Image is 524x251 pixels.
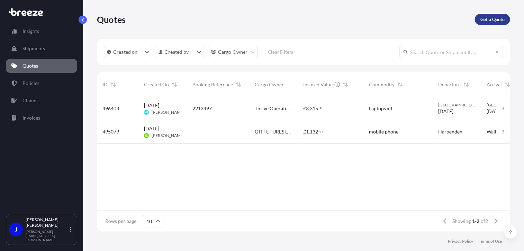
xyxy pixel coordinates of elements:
[22,80,39,87] p: Policies
[399,46,503,58] input: Search Quote or Shipment ID...
[255,128,292,135] span: GTI FUTURES LTD
[102,105,119,112] span: 496403
[255,81,284,88] span: Cargo Owner
[438,108,453,115] span: [DATE]
[261,46,300,58] button: Clear Filters
[310,106,318,111] span: 315
[438,128,462,135] span: Harpenden
[208,46,258,58] button: cargoOwner Filter options
[234,80,243,89] button: Sort
[156,46,204,58] button: createdBy Filter options
[319,107,324,109] span: 18
[6,24,77,38] a: Insights
[306,106,309,111] span: 3
[102,81,108,88] span: ID
[396,80,404,89] button: Sort
[97,14,126,25] p: Quotes
[341,80,350,89] button: Sort
[255,105,292,112] span: Thrive Operations Limited
[22,28,39,35] p: Insights
[487,81,502,88] span: Arrival
[145,132,148,139] span: JK
[26,230,69,242] p: [PERSON_NAME][EMAIL_ADDRESS][DOMAIN_NAME]
[165,49,189,55] p: Created by
[22,97,37,104] p: Claims
[472,218,480,225] span: 1-2
[152,110,184,115] span: [PERSON_NAME]
[448,239,473,244] a: Privacy Policy
[144,102,159,109] span: [DATE]
[268,49,293,55] p: Clear Filters
[306,129,309,134] span: 1
[303,81,333,88] span: Insured Value
[303,106,306,111] span: £
[453,218,471,225] span: Showing
[303,129,306,134] span: £
[438,81,461,88] span: Departure
[192,81,233,88] span: Booking Reference
[192,128,197,135] span: —
[480,16,505,23] p: Get a Quote
[309,106,310,111] span: ,
[369,105,392,112] span: Laptops x3
[218,49,248,55] p: Cargo Owner
[26,217,69,228] p: [PERSON_NAME] [PERSON_NAME]
[481,218,488,225] span: of 2
[503,80,512,89] button: Sort
[369,81,395,88] span: Commodity
[487,108,502,115] span: [DATE]
[487,128,512,135] span: Wallingford
[369,128,398,135] span: mobile phone
[170,80,179,89] button: Sort
[462,80,470,89] button: Sort
[438,102,476,108] span: [GEOGRAPHIC_DATA]
[192,105,212,112] span: 2213497
[144,109,148,116] span: MB
[309,129,310,134] span: ,
[22,62,38,69] p: Quotes
[479,239,502,244] a: Terms of Use
[310,129,318,134] span: 132
[22,45,45,52] p: Shipments
[113,49,138,55] p: Created on
[109,80,117,89] button: Sort
[319,130,324,132] span: 89
[6,59,77,73] a: Quotes
[475,14,510,25] a: Get a Quote
[6,94,77,107] a: Claims
[144,81,169,88] span: Created On
[104,46,152,58] button: createdOn Filter options
[144,125,159,132] span: [DATE]
[6,42,77,55] a: Shipments
[6,76,77,90] a: Policies
[487,102,517,108] span: [GEOGRAPHIC_DATA]
[22,114,40,121] p: Invoices
[6,111,77,125] a: Invoices
[15,226,17,233] span: J
[152,133,184,138] span: [PERSON_NAME]
[102,128,119,135] span: 495079
[105,218,136,225] span: Rows per page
